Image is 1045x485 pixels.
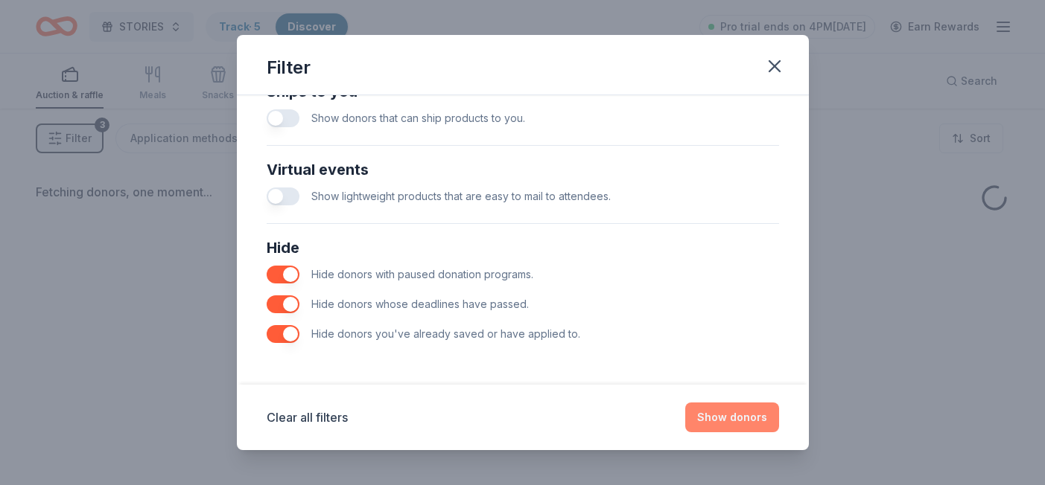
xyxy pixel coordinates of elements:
button: Show donors [685,402,779,432]
span: Hide donors you've already saved or have applied to. [311,327,580,340]
span: Hide donors whose deadlines have passed. [311,298,529,310]
div: Filter [267,56,311,80]
div: Hide [267,236,779,260]
div: Virtual events [267,158,779,182]
span: Show donors that can ship products to you. [311,112,525,124]
span: Hide donors with paused donation programs. [311,268,533,280]
button: Clear all filters [267,408,348,426]
span: Show lightweight products that are easy to mail to attendees. [311,190,611,202]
